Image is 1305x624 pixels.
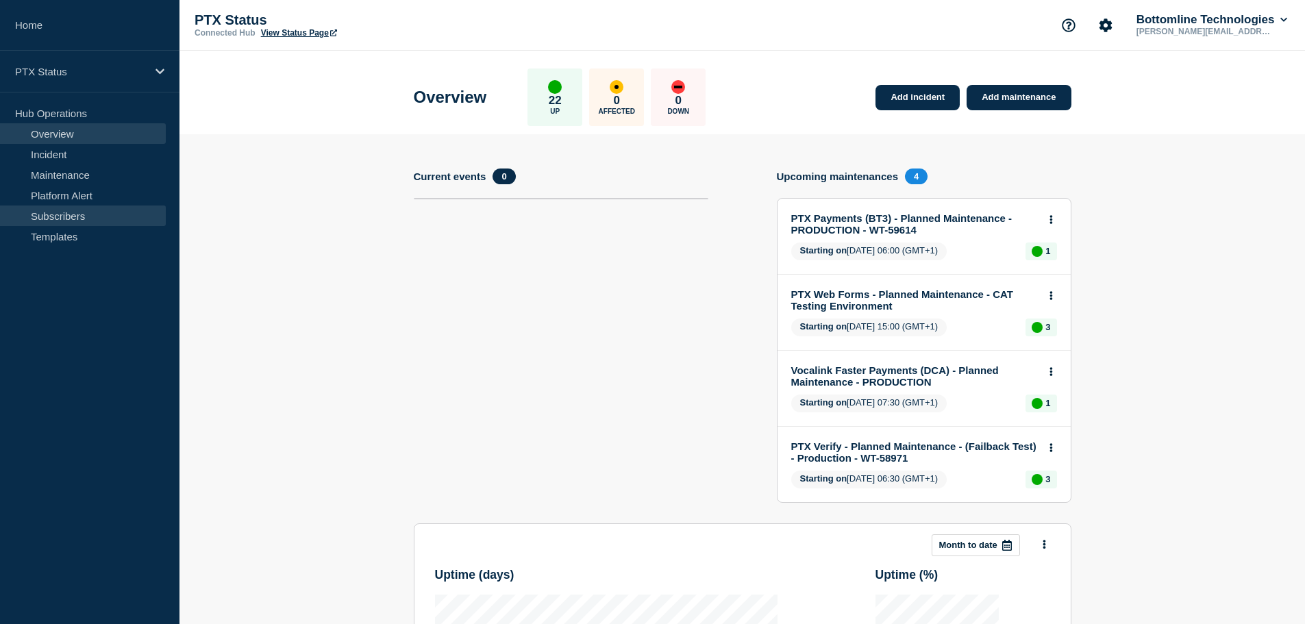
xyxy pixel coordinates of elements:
[261,28,337,38] a: View Status Page
[671,80,685,94] div: down
[791,364,1039,388] a: Vocalink Faster Payments (DCA) - Planned Maintenance - PRODUCTION
[791,212,1039,236] a: PTX Payments (BT3) - Planned Maintenance - PRODUCTION - WT-59614
[1032,246,1043,257] div: up
[905,169,928,184] span: 4
[1091,11,1120,40] button: Account settings
[610,80,623,94] div: affected
[777,171,899,182] h4: Upcoming maintenances
[195,28,256,38] p: Connected Hub
[614,94,620,108] p: 0
[932,534,1020,556] button: Month to date
[800,321,847,332] span: Starting on
[493,169,515,184] span: 0
[791,395,947,412] span: [DATE] 07:30 (GMT+1)
[414,171,486,182] h4: Current events
[1032,322,1043,333] div: up
[1032,474,1043,485] div: up
[1054,11,1083,40] button: Support
[939,540,997,550] p: Month to date
[1032,398,1043,409] div: up
[1134,27,1276,36] p: [PERSON_NAME][EMAIL_ADDRESS][PERSON_NAME][DOMAIN_NAME]
[1045,322,1050,332] p: 3
[791,319,947,336] span: [DATE] 15:00 (GMT+1)
[875,568,939,582] h3: Uptime ( % )
[800,397,847,408] span: Starting on
[791,242,947,260] span: [DATE] 06:00 (GMT+1)
[1134,13,1290,27] button: Bottomline Technologies
[675,94,682,108] p: 0
[414,88,487,107] h1: Overview
[548,80,562,94] div: up
[550,108,560,115] p: Up
[875,85,960,110] a: Add incident
[667,108,689,115] p: Down
[800,245,847,255] span: Starting on
[1045,246,1050,256] p: 1
[1045,398,1050,408] p: 1
[791,288,1039,312] a: PTX Web Forms - Planned Maintenance - CAT Testing Environment
[549,94,562,108] p: 22
[791,471,947,488] span: [DATE] 06:30 (GMT+1)
[1045,474,1050,484] p: 3
[15,66,147,77] p: PTX Status
[599,108,635,115] p: Affected
[195,12,469,28] p: PTX Status
[791,440,1039,464] a: PTX Verify - Planned Maintenance - (Failback Test) - Production - WT-58971
[967,85,1071,110] a: Add maintenance
[435,568,514,582] h3: Uptime ( days )
[800,473,847,484] span: Starting on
